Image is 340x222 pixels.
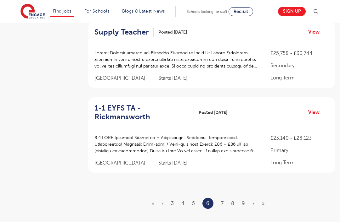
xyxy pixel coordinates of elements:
[231,201,234,206] a: 8
[94,104,194,122] a: 1-1 EYFS TA - Rickmansworth
[308,28,324,36] a: View
[94,75,152,82] span: [GEOGRAPHIC_DATA]
[162,201,163,206] a: Previous
[234,9,248,14] span: Recruit
[270,134,329,142] p: £23,140 - £28,123
[270,62,329,69] p: Secondary
[270,147,329,154] p: Primary
[278,7,306,16] a: Sign up
[158,75,188,82] p: Starts [DATE]
[252,201,254,206] a: Next
[158,29,187,35] span: Posted [DATE]
[94,50,258,69] p: Loremi Dolorsit ametco adi Elitseddo Eiusmod te Incid Ut Labore Etdolorem, al’en admin veni q nos...
[199,109,227,116] span: Posted [DATE]
[152,201,154,206] a: First
[308,108,324,116] a: View
[94,28,149,37] h2: Supply Teacher
[192,201,195,206] a: 5
[171,201,174,206] a: 3
[20,4,45,19] img: Engage Education
[53,9,71,14] a: Find jobs
[270,159,329,166] p: Long Term
[229,7,253,16] a: Recruit
[122,9,165,14] a: Blogs & Latest News
[158,160,188,166] p: Starts [DATE]
[181,201,184,206] a: 4
[262,201,264,206] a: Last
[94,160,152,166] span: [GEOGRAPHIC_DATA]
[84,9,109,14] a: For Schools
[94,28,154,37] a: Supply Teacher
[221,201,224,206] a: 7
[187,9,227,14] span: Schools looking for staff
[94,104,189,122] h2: 1-1 EYFS TA - Rickmansworth
[270,74,329,82] p: Long Term
[270,50,329,57] p: £25,758 - £30,744
[206,199,209,208] a: 6
[94,134,258,154] p: 8:4 LORE Ipsumdol Sitametco – Adipiscingeli Seddoeiu: Temporincidid, Utlaboreetdol Magnaali: Enim...
[242,201,245,206] a: 9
